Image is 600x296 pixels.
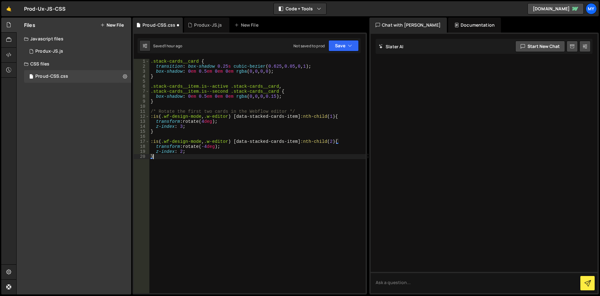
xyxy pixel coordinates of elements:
div: CSS files [17,58,131,70]
div: 15 [134,129,149,134]
div: Saved [153,43,182,49]
div: 16894/46224.css [24,70,131,83]
div: 5 [134,79,149,84]
div: Produx-JS.js [194,22,222,28]
div: Documentation [448,18,501,33]
button: Code + Tools [274,3,326,14]
div: Produx-JS.js [35,49,63,54]
div: Javascript files [17,33,131,45]
div: 7 [134,89,149,94]
div: 20 [134,154,149,159]
div: Prod-Ux-JS-CSS [24,5,66,13]
div: Proud-CSS.css [35,74,68,79]
div: 13 [134,119,149,124]
div: Proud-CSS.css [142,22,175,28]
div: 19 [134,149,149,154]
a: My [586,3,597,14]
div: 1 [134,59,149,64]
div: 17 [134,139,149,144]
div: 8 [134,94,149,99]
div: 3 [134,69,149,74]
a: [DOMAIN_NAME] [527,3,584,14]
a: 🤙 [1,1,17,16]
div: 12 [134,114,149,119]
div: 4 [134,74,149,79]
div: 11 [134,109,149,114]
div: New File [234,22,261,28]
h2: Files [24,22,35,29]
h2: Slater AI [379,44,404,49]
button: Save [328,40,359,51]
div: 18 [134,144,149,149]
button: Start new chat [515,41,565,52]
div: Chat with [PERSON_NAME] [369,18,447,33]
div: 16894/46223.js [24,45,131,58]
div: 2 [134,64,149,69]
div: 6 [134,84,149,89]
div: 10 [134,104,149,109]
div: 14 [134,124,149,129]
div: Not saved to prod [293,43,325,49]
div: 16 [134,134,149,139]
div: 1 hour ago [164,43,182,49]
div: 9 [134,99,149,104]
button: New File [100,23,124,28]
